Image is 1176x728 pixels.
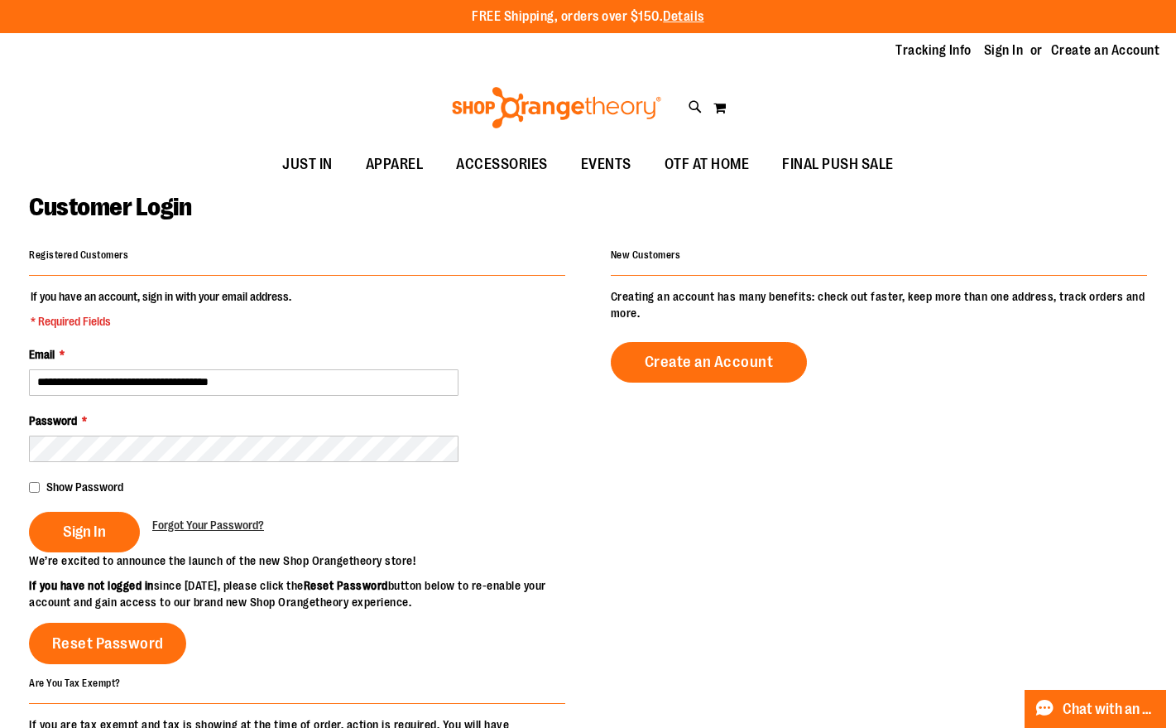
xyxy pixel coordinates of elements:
[611,249,681,261] strong: New Customers
[29,193,191,221] span: Customer Login
[472,7,704,27] p: FREE Shipping, orders over $150.
[663,9,704,24] a: Details
[645,353,774,371] span: Create an Account
[366,146,424,183] span: APPAREL
[1051,41,1160,60] a: Create an Account
[152,518,264,532] span: Forgot Your Password?
[29,579,154,592] strong: If you have not logged in
[29,577,588,610] p: since [DATE], please click the button below to re-enable your account and gain access to our bran...
[1063,701,1156,717] span: Chat with an Expert
[29,623,186,664] a: Reset Password
[29,414,77,427] span: Password
[456,146,548,183] span: ACCESSORIES
[52,634,164,653] span: Reset Password
[29,348,55,361] span: Email
[63,523,106,541] span: Sign In
[1025,690,1167,728] button: Chat with an Expert
[29,288,293,330] legend: If you have an account, sign in with your email address.
[449,87,664,128] img: Shop Orangetheory
[46,480,123,494] span: Show Password
[581,146,631,183] span: EVENTS
[29,249,128,261] strong: Registered Customers
[282,146,333,183] span: JUST IN
[611,342,808,383] a: Create an Account
[304,579,388,592] strong: Reset Password
[152,517,264,533] a: Forgot Your Password?
[29,677,121,688] strong: Are You Tax Exempt?
[782,146,894,183] span: FINAL PUSH SALE
[665,146,750,183] span: OTF AT HOME
[29,512,140,552] button: Sign In
[611,288,1147,321] p: Creating an account has many benefits: check out faster, keep more than one address, track orders...
[29,552,588,569] p: We’re excited to announce the launch of the new Shop Orangetheory store!
[895,41,972,60] a: Tracking Info
[31,313,291,330] span: * Required Fields
[984,41,1024,60] a: Sign In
